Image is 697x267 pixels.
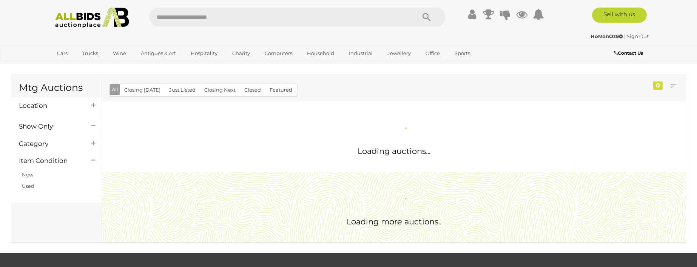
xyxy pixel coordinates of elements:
h1: Mtg Auctions [19,83,94,93]
a: Trucks [77,47,103,60]
a: Hospitality [186,47,222,60]
img: Allbids.com.au [51,8,133,28]
button: Closing Next [200,84,240,96]
button: Featured [265,84,297,96]
b: Contact Us [614,50,643,56]
h4: Item Condition [19,157,80,164]
span: Loading more auctions.. [347,217,441,226]
a: Charity [227,47,255,60]
button: Just Listed [165,84,200,96]
span: Loading auctions... [358,146,430,156]
h4: Category [19,140,80,147]
a: Sign Out [627,33,649,39]
button: All [110,84,120,95]
a: New [22,172,33,178]
a: Used [22,183,34,189]
button: Closing [DATE] [120,84,165,96]
a: [GEOGRAPHIC_DATA] [52,60,116,72]
a: Antiques & Art [136,47,181,60]
a: Industrial [344,47,378,60]
a: Jewellery [382,47,416,60]
a: Sell with us [592,8,647,23]
h4: Location [19,102,80,109]
a: Cars [52,47,72,60]
a: Household [302,47,339,60]
span: | [624,33,626,39]
strong: HoManOz9 [591,33,623,39]
a: Sports [450,47,475,60]
a: Office [421,47,445,60]
button: Closed [240,84,265,96]
a: Wine [108,47,131,60]
div: 0 [653,81,663,90]
h4: Show Only [19,123,80,130]
button: Search [408,8,446,26]
a: Contact Us [614,49,645,57]
a: Computers [260,47,297,60]
a: HoManOz9 [591,33,624,39]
